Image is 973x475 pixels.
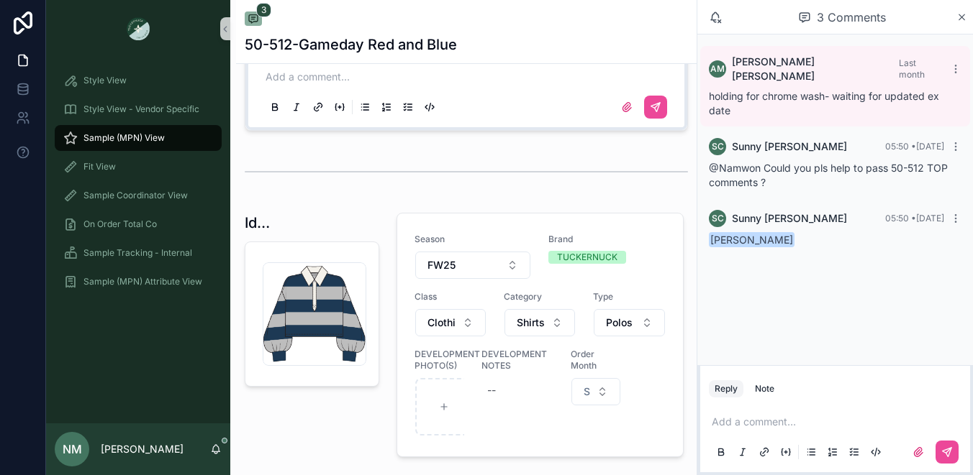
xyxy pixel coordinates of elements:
div: -- [487,383,496,397]
a: Sample Tracking - Internal [55,240,222,266]
a: Sample Coordinator View [55,183,222,208]
span: 05:50 • [DATE] [885,141,944,152]
span: Type [593,291,665,303]
button: Select Button [594,309,664,336]
span: @Namwon Could you pls help to pass 50-512 TOP comments ? [709,162,948,188]
span: 05:50 • [DATE] [885,213,944,223]
span: Season [415,234,531,245]
span: Sunny [PERSON_NAME] [732,139,847,154]
span: SC [712,213,724,224]
span: Sunny [PERSON_NAME] [732,211,847,226]
span: Sample Coordinator View [83,190,188,201]
span: Fit View [83,161,116,172]
div: TUCKERNUCK [557,251,617,264]
span: Brand [548,234,665,245]
span: Class [415,291,486,303]
a: SeasonSelect ButtonBrandTUCKERNUCKClassSelect ButtonCategorySelect ButtonTypeSelect ButtonDEVELOP... [397,213,682,456]
span: [PERSON_NAME] [PERSON_NAME] [732,55,899,83]
span: NM [63,441,82,458]
span: DEVELOPMENT PHOTO(S) [415,349,464,372]
span: Polos [606,315,633,330]
span: Last month [899,57,925,80]
p: [PERSON_NAME] [101,442,184,456]
button: 3 [245,11,262,29]
button: Select Button [504,309,575,336]
span: AM [710,63,725,75]
a: Sample (MPN) View [55,125,222,151]
span: On Order Total Co [83,218,157,230]
button: Reply [709,380,743,397]
span: DEVELOPMENT NOTES [481,349,553,372]
div: Note [755,383,774,395]
span: Sample (MPN) Attribute View [83,276,202,287]
h1: Idea/Style Details [245,213,271,233]
span: Sample Tracking - Internal [83,247,192,259]
span: 3 Comments [817,9,886,26]
h1: 50-512-Gameday Red and Blue [245,34,457,55]
span: Clothing [427,315,456,330]
a: On Order Total Co [55,211,222,237]
a: Style View - Vendor Specific [55,96,222,122]
button: Select Button [571,378,620,405]
a: Sample (MPN) Attribute View [55,269,222,295]
span: Order Month [571,349,620,372]
button: Note [749,380,780,397]
span: Sample (MPN) View [83,132,165,144]
span: SC [712,141,724,152]
span: holding for chrome wash- waiting for updated ex date [709,90,939,116]
div: scrollable content [46,57,230,313]
span: Select a Order Month [584,384,590,399]
span: [PERSON_NAME] [709,232,795,247]
img: App logo [127,17,150,40]
a: Fit View [55,154,222,180]
span: Style View - Vendor Specific [83,103,199,115]
button: Select Button [415,252,530,279]
span: Style View [83,75,127,86]
button: Select Button [415,309,486,336]
span: FW25 [427,258,456,272]
span: Shirts [517,315,545,330]
span: Category [504,291,576,303]
span: 3 [256,3,271,17]
a: Style View [55,68,222,93]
